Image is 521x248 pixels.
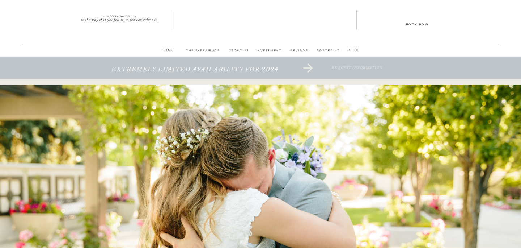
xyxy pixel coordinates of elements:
[224,47,254,58] a: ABOUT us
[182,47,224,58] a: THE EXPERIENCE
[385,21,450,26] a: Book Now
[284,47,314,58] a: REVIEWS
[68,15,171,20] p: I capture your story in the way that you felt it, so you can relive it.
[314,47,342,58] a: PORTFOLIO
[254,47,284,58] a: INVESTMENT
[344,47,363,54] a: BLOG
[158,47,177,57] a: home
[293,66,421,80] a: request information
[87,66,303,80] a: extremely limited availability for 2024
[68,15,171,20] a: I capture your storyin the way that you felt it, so you can relive it.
